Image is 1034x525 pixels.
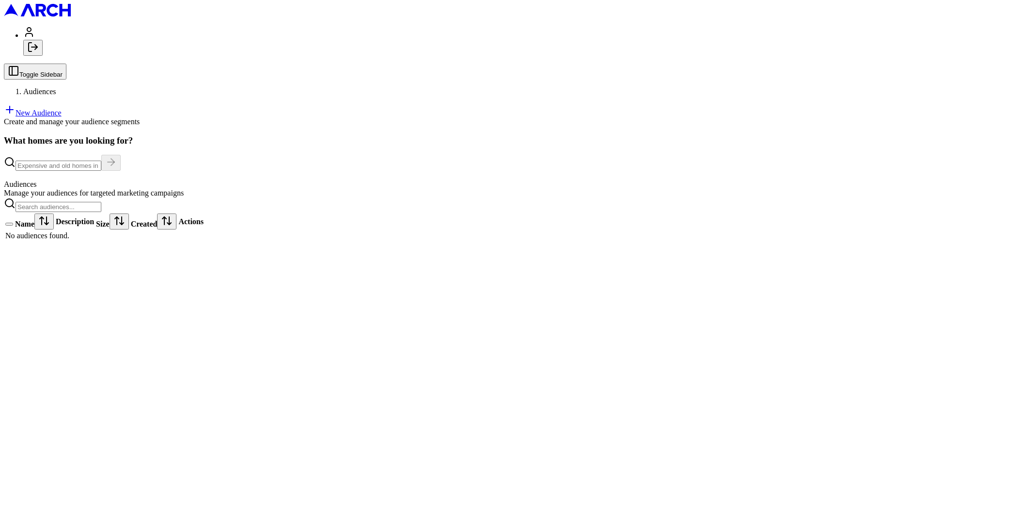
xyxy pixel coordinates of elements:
[23,87,56,96] span: Audiences
[16,202,101,212] input: Search audiences...
[4,189,1030,197] div: Manage your audiences for targeted marketing campaigns
[4,87,1030,96] nav: breadcrumb
[4,64,66,80] button: Toggle Sidebar
[131,213,177,230] div: Created
[19,71,63,78] span: Toggle Sidebar
[23,40,43,56] button: Log out
[4,135,1030,146] h3: What homes are you looking for?
[15,213,54,230] div: Name
[55,213,95,230] th: Description
[4,180,1030,189] div: Audiences
[16,161,101,171] input: Expensive and old homes in greater SF Bay Area
[4,109,62,117] a: New Audience
[96,213,129,230] div: Size
[5,231,204,241] td: No audiences found.
[178,213,204,230] th: Actions
[4,117,1030,126] div: Create and manage your audience segments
